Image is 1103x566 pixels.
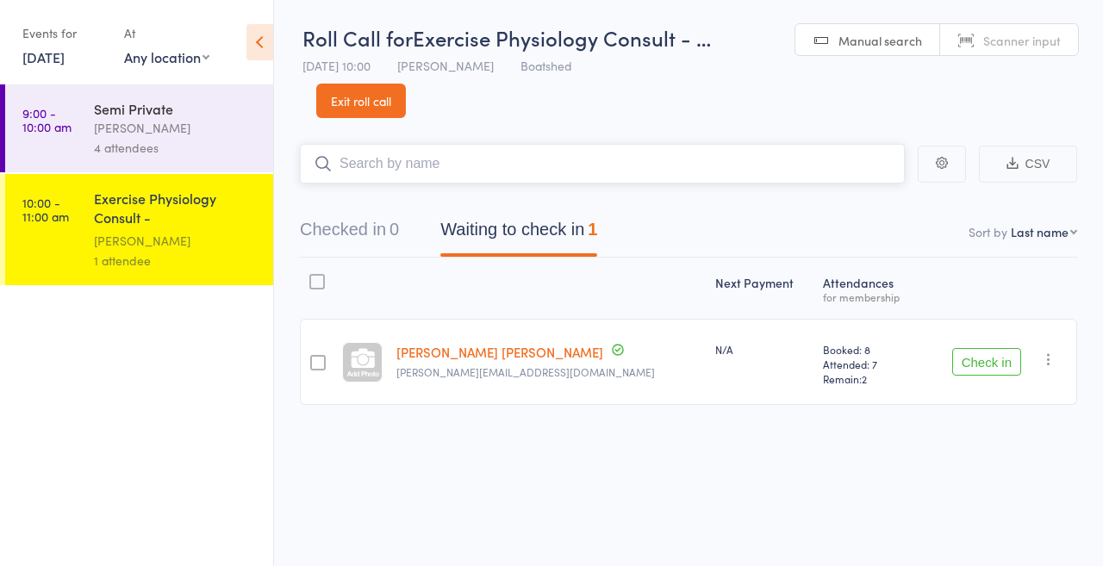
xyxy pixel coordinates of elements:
label: Sort by [969,223,1007,240]
a: [PERSON_NAME] [PERSON_NAME] [396,343,603,361]
div: N/A [715,342,809,357]
a: 9:00 -10:00 amSemi Private[PERSON_NAME]4 attendees [5,84,273,172]
div: 1 [588,220,597,239]
div: Last name [1011,223,1069,240]
div: 0 [389,220,399,239]
small: Ruth@h.com [396,366,701,378]
div: Atten­dances [816,265,922,311]
span: Roll Call for [302,23,413,52]
span: Booked: 8 [823,342,915,357]
div: Any location [124,47,209,66]
button: Checked in0 [300,211,399,257]
button: Check in [952,348,1021,376]
input: Search by name [300,144,905,183]
a: [DATE] [22,47,65,66]
a: 10:00 -11:00 amExercise Physiology Consult - [PERSON_NAME] [PERSON_NAME][PERSON_NAME]1 attendee [5,174,273,285]
div: 1 attendee [94,251,259,271]
span: [PERSON_NAME] [397,57,494,74]
span: Boatshed [520,57,572,74]
div: Next Payment [708,265,816,311]
div: Events for [22,19,107,47]
div: At [124,19,209,47]
span: Attended: 7 [823,357,915,371]
div: [PERSON_NAME] [94,118,259,138]
button: CSV [979,146,1077,183]
span: Exercise Physiology Consult - … [413,23,711,52]
div: for membership [823,291,915,302]
a: Exit roll call [316,84,406,118]
div: Exercise Physiology Consult - [PERSON_NAME] [PERSON_NAME] [94,189,259,231]
span: Manual search [838,32,922,49]
div: [PERSON_NAME] [94,231,259,251]
div: Semi Private [94,99,259,118]
div: 4 attendees [94,138,259,158]
span: 2 [862,371,867,386]
span: Remain: [823,371,915,386]
span: [DATE] 10:00 [302,57,371,74]
span: Scanner input [983,32,1061,49]
button: Waiting to check in1 [440,211,597,257]
time: 10:00 - 11:00 am [22,196,69,223]
time: 9:00 - 10:00 am [22,106,72,134]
